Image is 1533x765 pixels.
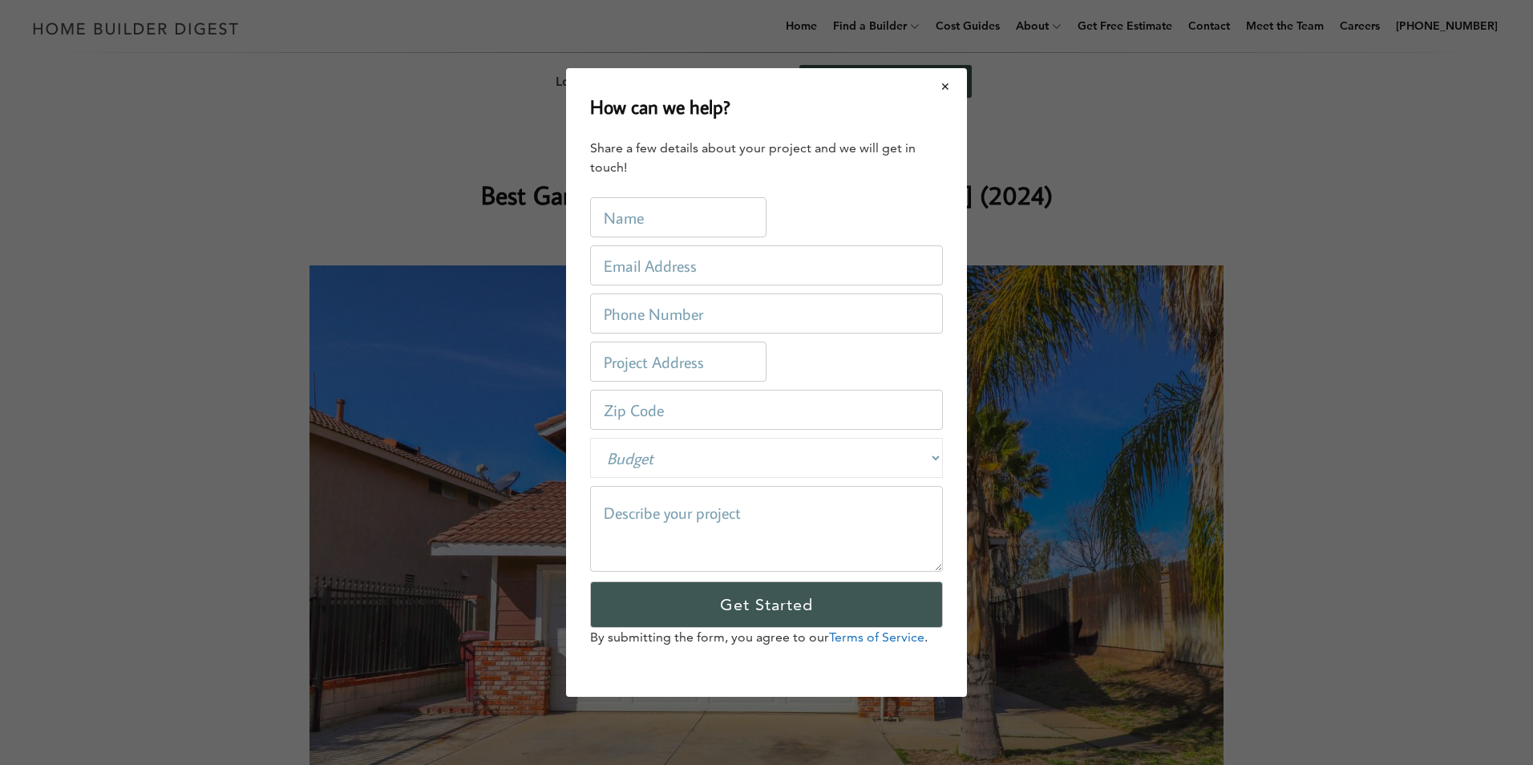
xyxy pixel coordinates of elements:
button: Close modal [924,70,967,103]
input: Email Address [590,245,943,285]
input: Name [590,197,766,237]
input: Get Started [590,581,943,628]
input: Zip Code [590,390,943,430]
h2: How can we help? [590,92,730,121]
a: Terms of Service [829,629,924,645]
div: Share a few details about your project and we will get in touch! [590,139,943,177]
iframe: Drift Widget Chat Controller [1225,650,1514,746]
input: Phone Number [590,293,943,334]
input: Project Address [590,342,766,382]
p: By submitting the form, you agree to our . [590,628,943,647]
